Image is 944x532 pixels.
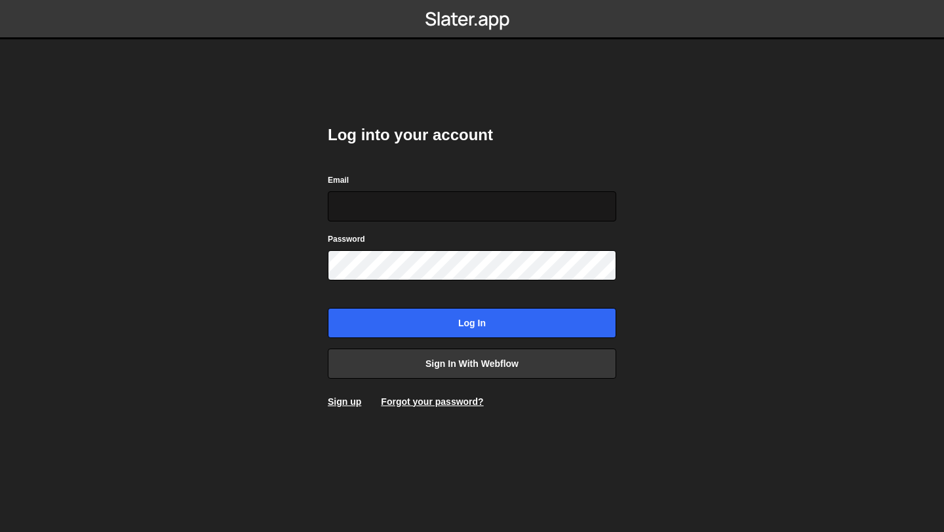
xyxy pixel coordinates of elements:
input: Log in [328,308,616,338]
a: Sign in with Webflow [328,349,616,379]
a: Forgot your password? [381,396,483,407]
a: Sign up [328,396,361,407]
h2: Log into your account [328,124,616,145]
label: Email [328,174,349,187]
label: Password [328,233,365,246]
